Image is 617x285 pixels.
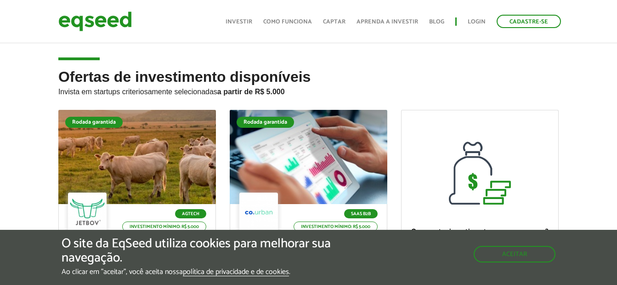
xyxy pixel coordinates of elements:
p: Invista em startups criteriosamente selecionadas [58,85,559,96]
p: Ao clicar em "aceitar", você aceita nossa . [62,268,358,276]
div: Rodada garantida [237,117,294,128]
a: Cadastre-se [497,15,561,28]
p: Agtech [175,209,206,218]
a: Blog [429,19,444,25]
a: Captar [323,19,345,25]
h5: O site da EqSeed utiliza cookies para melhorar sua navegação. [62,237,358,265]
p: SaaS B2B [344,209,378,218]
p: Quer captar investimento para sua empresa? [411,228,549,236]
p: Investimento mínimo: R$ 5.000 [122,222,206,232]
h2: Ofertas de investimento disponíveis [58,69,559,110]
a: Aprenda a investir [357,19,418,25]
a: Investir [226,19,252,25]
div: Rodada garantida [65,117,123,128]
button: Aceitar [474,246,555,262]
strong: a partir de R$ 5.000 [217,88,285,96]
a: Como funciona [263,19,312,25]
p: Investimento mínimo: R$ 5.000 [294,222,378,232]
a: Login [468,19,486,25]
a: política de privacidade e de cookies [183,268,289,276]
img: EqSeed [58,9,132,34]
